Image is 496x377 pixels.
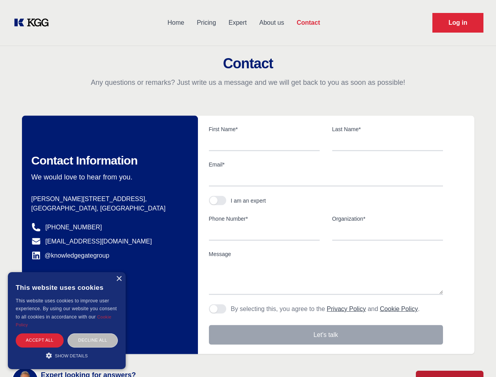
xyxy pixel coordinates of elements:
[327,306,366,312] a: Privacy Policy
[209,215,320,223] label: Phone Number*
[46,237,152,246] a: [EMAIL_ADDRESS][DOMAIN_NAME]
[290,13,326,33] a: Contact
[231,304,420,314] p: By selecting this, you agree to the and .
[31,251,110,260] a: @knowledgegategroup
[55,353,88,358] span: Show details
[16,278,118,297] div: This website uses cookies
[209,161,443,168] label: Email*
[13,16,55,29] a: KOL Knowledge Platform: Talk to Key External Experts (KEE)
[209,125,320,133] label: First Name*
[16,333,64,347] div: Accept all
[457,339,496,377] iframe: Chat Widget
[68,333,118,347] div: Decline all
[231,197,266,205] div: I am an expert
[432,13,483,33] a: Request Demo
[332,215,443,223] label: Organization*
[222,13,253,33] a: Expert
[209,325,443,345] button: Let's talk
[31,154,185,168] h2: Contact Information
[31,204,185,213] p: [GEOGRAPHIC_DATA], [GEOGRAPHIC_DATA]
[332,125,443,133] label: Last Name*
[116,276,122,282] div: Close
[31,194,185,204] p: [PERSON_NAME][STREET_ADDRESS],
[209,250,443,258] label: Message
[16,315,112,327] a: Cookie Policy
[9,78,487,87] p: Any questions or remarks? Just write us a message and we will get back to you as soon as possible!
[253,13,290,33] a: About us
[9,56,487,71] h2: Contact
[161,13,190,33] a: Home
[380,306,418,312] a: Cookie Policy
[16,351,118,359] div: Show details
[46,223,102,232] a: [PHONE_NUMBER]
[16,298,117,320] span: This website uses cookies to improve user experience. By using our website you consent to all coo...
[190,13,222,33] a: Pricing
[31,172,185,182] p: We would love to hear from you.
